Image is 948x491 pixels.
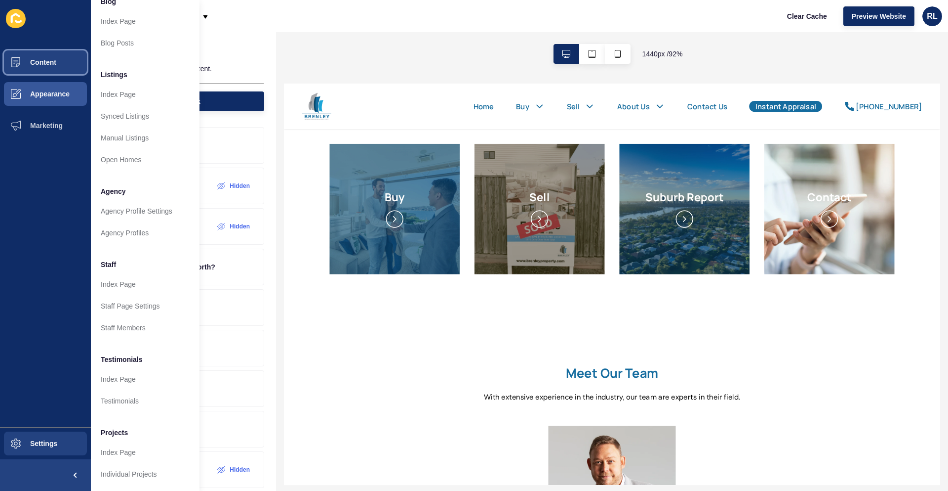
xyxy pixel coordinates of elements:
[206,65,348,207] img: Launchpad card image
[852,11,906,21] span: Preview Website
[91,84,199,105] a: Index Page
[91,273,199,295] a: Index Page
[620,19,691,31] div: [PHONE_NUMBER]
[20,10,51,40] img: Company logo
[205,19,228,31] a: Home
[91,149,199,171] a: Open Homes
[101,186,126,196] span: Agency
[152,333,560,346] p: With extensive experience in the industry, our team are experts in their field.
[91,222,199,244] a: Agency Profiles
[91,368,199,390] a: Index Page
[152,306,560,321] h2: Meet Our Team
[251,19,266,31] a: Buy
[511,19,577,31] a: Instant Appraisal
[91,32,199,54] a: Blog Posts
[787,11,827,21] span: Clear Cache
[101,355,143,364] span: Testimonials
[49,65,191,207] img: Launchpad card image
[230,223,250,230] label: Hidden
[101,70,127,80] span: Listings
[91,10,199,32] a: Index Page
[779,6,835,26] button: Clear Cache
[361,19,396,31] a: About Us
[91,127,199,149] a: Manual Listings
[91,442,199,463] a: Index Page
[91,463,199,485] a: Individual Projects
[437,19,480,31] a: Contact Us
[607,19,691,31] a: [PHONE_NUMBER]
[91,200,199,222] a: Agency Profile Settings
[101,428,128,438] span: Projects
[230,466,250,474] label: Hidden
[363,65,505,207] img: Launchpad card image
[307,19,321,31] a: Sell
[927,11,937,21] span: RL
[91,105,199,127] a: Synced Listings
[230,182,250,190] label: Hidden
[91,390,199,412] a: Testimonials
[91,317,199,339] a: Staff Members
[642,49,683,59] span: 1440 px / 92 %
[520,65,662,207] img: Launchpad card image
[91,295,199,317] a: Staff Page Settings
[101,260,116,269] span: Staff
[843,6,914,26] button: Preview Website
